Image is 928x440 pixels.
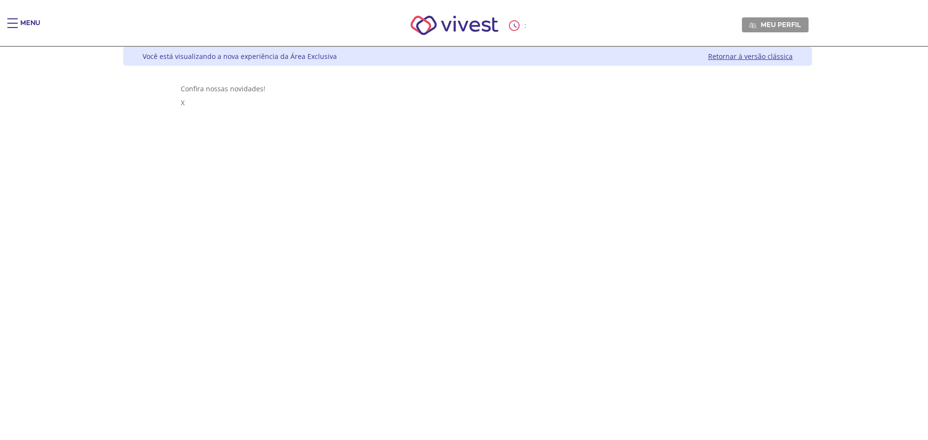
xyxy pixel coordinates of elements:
[749,22,756,29] img: Meu perfil
[143,52,337,61] div: Você está visualizando a nova experiência da Área Exclusiva
[181,98,185,107] span: X
[116,47,812,440] div: Vivest
[708,52,793,61] a: Retornar à versão clássica
[742,17,809,32] a: Meu perfil
[400,5,509,46] img: Vivest
[20,18,40,38] div: Menu
[181,84,755,93] div: Confira nossas novidades!
[509,20,528,31] div: :
[761,20,801,29] span: Meu perfil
